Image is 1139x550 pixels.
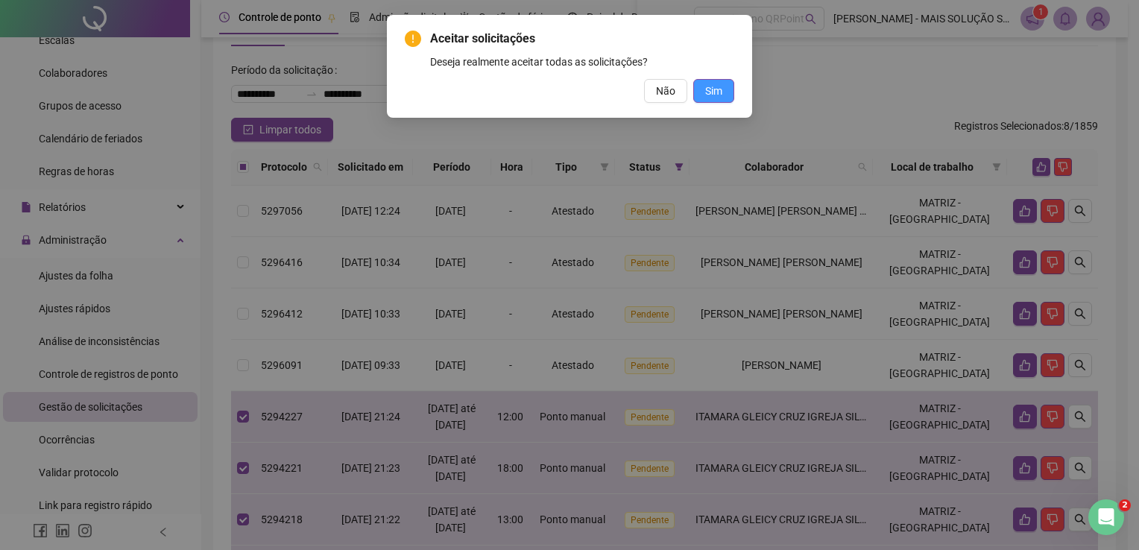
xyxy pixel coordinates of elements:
span: Sim [705,83,722,99]
span: Não [656,83,675,99]
button: Não [644,79,687,103]
span: Aceitar solicitações [430,30,734,48]
span: 2 [1119,499,1131,511]
button: Sim [693,79,734,103]
div: Deseja realmente aceitar todas as solicitações? [430,54,734,70]
span: exclamation-circle [405,31,421,47]
iframe: Intercom live chat [1088,499,1124,535]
